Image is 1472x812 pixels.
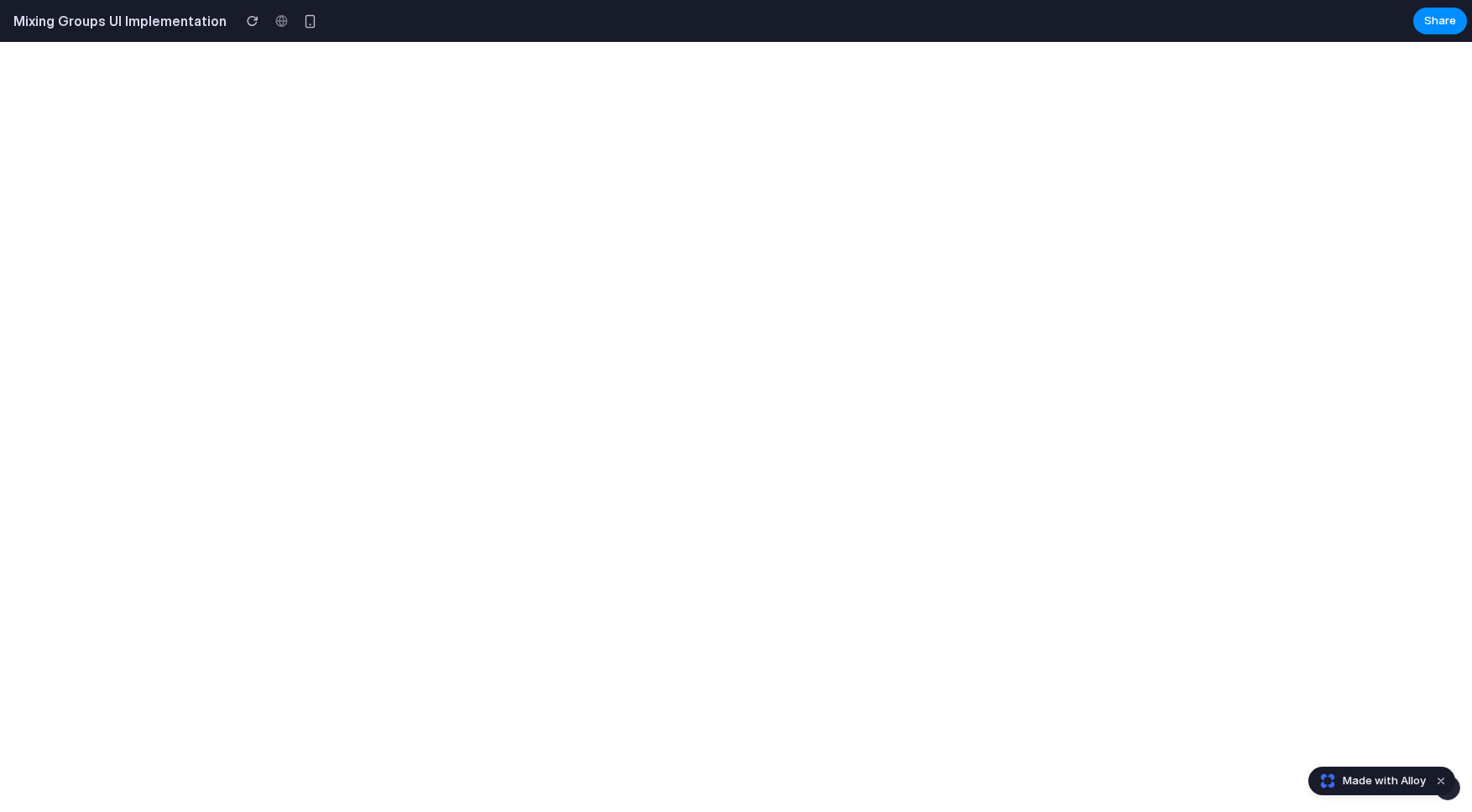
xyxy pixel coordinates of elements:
[1343,773,1426,789] span: Made with Alloy
[1424,13,1456,29] span: Share
[7,11,227,31] h2: Mixing Groups UI Implementation
[1431,771,1451,791] button: Dismiss watermark
[1413,8,1467,34] button: Share
[1309,773,1428,789] a: Made with Alloy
